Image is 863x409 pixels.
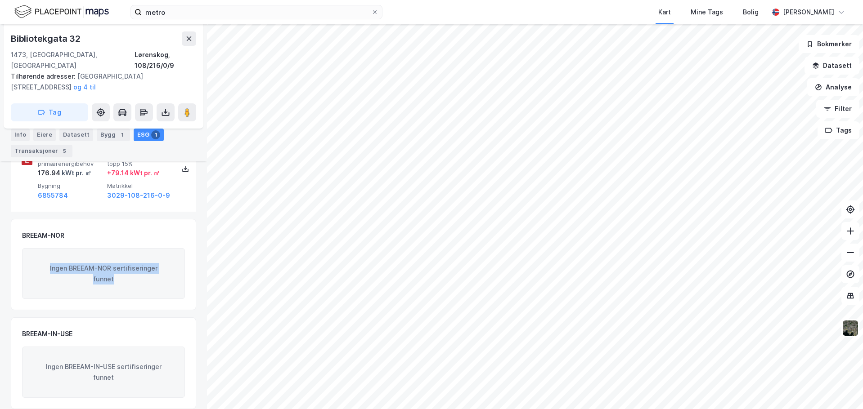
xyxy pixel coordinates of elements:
button: 3029-108-216-0-9 [107,190,170,201]
div: Ingen BREEAM-IN-USE sertifiseringer funnet [22,347,185,398]
div: Transaksjoner [11,145,72,157]
div: 176.94 [38,168,91,178]
button: Bokmerker [799,35,859,53]
div: Bygg [97,129,130,141]
div: Kart [658,7,671,18]
div: 5 [60,147,69,156]
div: 1 [117,130,126,139]
img: logo.f888ab2527a4732fd821a326f86c7f29.svg [14,4,109,20]
div: 1473, [GEOGRAPHIC_DATA], [GEOGRAPHIC_DATA] [11,49,135,71]
div: kWt pr. ㎡ [60,168,91,178]
div: Lørenskog, 108/216/0/9 [135,49,196,71]
div: + 79.14 kWt pr. ㎡ [107,168,160,178]
div: [PERSON_NAME] [783,7,834,18]
iframe: Chat Widget [818,366,863,409]
div: Ingen BREEAM-NOR sertifiseringer funnet [22,248,185,299]
img: 9k= [842,320,859,337]
div: Bibliotekgata 32 [11,31,82,46]
button: Analyse [807,78,859,96]
div: Info [11,129,30,141]
span: Tilhørende adresser: [11,72,77,80]
button: Filter [816,100,859,118]
button: 6855784 [38,190,68,201]
span: Bygning [38,182,103,190]
button: Tag [11,103,88,121]
div: 1 [151,130,160,139]
input: Søk på adresse, matrikkel, gårdeiere, leietakere eller personer [142,5,371,19]
div: BREEAM-NOR [22,230,64,241]
div: Datasett [59,129,93,141]
div: ESG [134,129,164,141]
span: Matrikkel [107,182,173,190]
div: BREEAM-IN-USE [22,329,72,339]
button: Datasett [805,57,859,75]
div: [GEOGRAPHIC_DATA][STREET_ADDRESS] [11,71,189,93]
button: Tags [818,121,859,139]
div: Mine Tags [691,7,723,18]
div: Eiere [33,129,56,141]
div: Bolig [743,7,759,18]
